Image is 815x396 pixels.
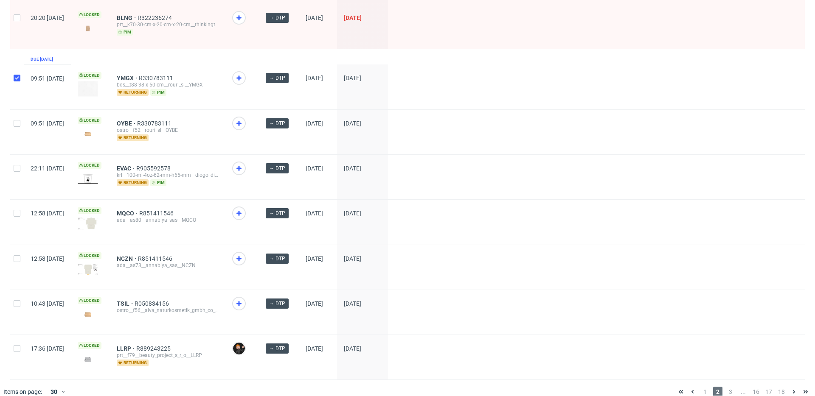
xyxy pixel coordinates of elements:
span: → DTP [269,74,285,82]
span: [DATE] [306,120,323,127]
span: Locked [78,162,101,169]
span: [DATE] [306,345,323,352]
span: Locked [78,117,101,124]
div: prt__f79__beauty_project_s_r_o__LLRP [117,352,219,359]
span: returning [117,89,149,96]
img: Dominik Grosicki [233,343,245,354]
a: LLRP [117,345,136,352]
a: EVAC [117,165,136,172]
span: → DTP [269,300,285,307]
span: [DATE] [306,14,323,21]
img: version_two_editor_design.png [78,217,98,231]
span: → DTP [269,120,285,127]
img: version_two_editor_design.png [78,354,98,365]
span: [DATE] [306,300,323,307]
div: ostro__f56__alva_naturkosmetik_gmbh_co_kg__TSIL [117,307,219,314]
span: pim [150,89,166,96]
span: [DATE] [306,255,323,262]
a: R330783111 [137,120,173,127]
span: → DTP [269,255,285,262]
a: R851411546 [138,255,174,262]
div: Due [DATE] [31,56,53,63]
span: returning [117,360,149,366]
span: Locked [78,342,101,349]
div: ada__as80__annabiya_sas__MQCO [117,217,219,223]
a: R322236274 [138,14,174,21]
span: returning [117,134,149,141]
div: bds__t88-38-x-50-cm__rouri_sl__YMGX [117,81,219,88]
span: 22:11 [DATE] [31,165,64,172]
span: [DATE] [306,210,323,217]
a: R851411546 [139,210,175,217]
div: ada__as73__annabiya_sas__NCZN [117,262,219,269]
span: [DATE] [344,165,361,172]
div: ostro__f52__rouri_sl__OYBE [117,127,219,134]
span: [DATE] [306,165,323,172]
span: Items on page: [3,388,42,396]
span: 12:58 [DATE] [31,210,64,217]
a: R905592578 [136,165,172,172]
span: 10:43 [DATE] [31,300,64,307]
a: R889243225 [136,345,172,352]
span: 09:51 [DATE] [31,120,64,127]
span: [DATE] [344,120,361,127]
a: BLNG [117,14,138,21]
span: [DATE] [344,75,361,81]
span: [DATE] [306,75,323,81]
span: [DATE] [344,255,361,262]
a: R050834156 [135,300,171,307]
img: version_two_editor_design [78,309,98,320]
div: prt__k70-30-cm-x-20-cm-x-20-cm__thinkingtech_gmbh_co_kg__BLNG [117,21,219,28]
span: 20:20 [DATE] [31,14,64,21]
a: TSIL [117,300,135,307]
a: NCZN [117,255,138,262]
span: [DATE] [344,210,361,217]
span: 12:58 [DATE] [31,255,64,262]
div: krl__100-ml-4oz-62-mm-h65-mm__diogo_dias_gomes__EVAC [117,172,219,178]
span: Locked [78,297,101,304]
span: Locked [78,72,101,79]
span: returning [117,179,149,186]
img: version_two_editor_design [78,128,98,139]
span: → DTP [269,165,285,172]
span: → DTP [269,14,285,22]
span: [DATE] [344,14,362,21]
span: [DATE] [344,345,361,352]
a: OYBE [117,120,137,127]
img: version_two_editor_design.png [78,264,98,275]
a: R330783111 [139,75,175,81]
span: [DATE] [344,300,361,307]
img: version_two_editor_design.png [78,174,98,184]
span: 17:36 [DATE] [31,345,64,352]
span: → DTP [269,209,285,217]
span: Locked [78,11,101,18]
span: pim [117,29,133,36]
a: MQCO [117,210,139,217]
a: YMGX [117,75,139,81]
span: → DTP [269,345,285,352]
span: Locked [78,207,101,214]
span: pim [150,179,166,186]
span: Locked [78,252,101,259]
span: 09:51 [DATE] [31,75,64,82]
img: version_two_editor_design [78,81,98,97]
img: version_two_editor_design [78,22,98,34]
